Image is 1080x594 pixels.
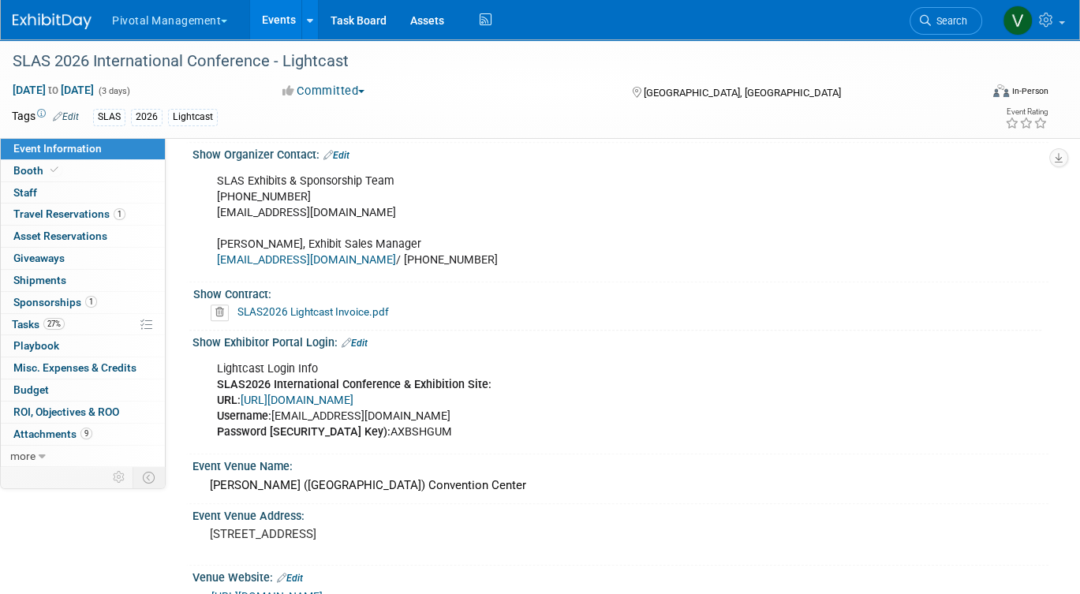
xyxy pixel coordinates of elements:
a: Delete attachment? [211,307,235,318]
button: Committed [277,83,371,99]
span: Sponsorships [13,296,97,308]
a: Search [910,7,982,35]
td: Toggle Event Tabs [133,467,166,488]
div: Event Venue Address: [192,504,1048,524]
span: ROI, Objectives & ROO [13,405,119,418]
b: Password [SECURITY_DATA] Key): [217,425,391,439]
span: [GEOGRAPHIC_DATA], [GEOGRAPHIC_DATA] [644,87,841,99]
div: Event Format [895,82,1048,106]
a: Edit [277,573,303,584]
a: Travel Reservations1 [1,204,165,225]
span: 1 [114,208,125,220]
b: URL: [217,394,241,407]
div: Event Rating [1005,108,1048,116]
span: Misc. Expenses & Credits [13,361,136,374]
span: (3 days) [97,86,130,96]
a: Edit [323,150,349,161]
a: Asset Reservations [1,226,165,247]
b: SLAS2026 International Conference & Exhibition Site: [217,378,491,391]
div: Show Exhibitor Portal Login: [192,331,1048,351]
a: [EMAIL_ADDRESS][DOMAIN_NAME] [217,253,396,267]
span: 1 [85,296,97,308]
a: Shipments [1,270,165,291]
td: Personalize Event Tab Strip [106,467,133,488]
span: more [10,450,36,462]
div: Show Organizer Contact: [192,143,1048,163]
div: SLAS Exhibits & Sponsorship Team [PHONE_NUMBER] [EMAIL_ADDRESS][DOMAIN_NAME] [PERSON_NAME], Exhib... [206,166,882,276]
a: Edit [53,111,79,122]
span: to [46,84,61,96]
span: Search [931,15,967,27]
img: ExhibitDay [13,13,92,29]
span: Tasks [12,318,65,331]
a: Booth [1,160,165,181]
span: Staff [13,186,37,199]
span: 9 [80,428,92,439]
div: Lightcast [168,109,218,125]
span: Travel Reservations [13,207,125,220]
span: Booth [13,164,62,177]
div: 2026 [131,109,163,125]
a: Budget [1,379,165,401]
span: 27% [43,318,65,330]
a: Misc. Expenses & Credits [1,357,165,379]
span: Shipments [13,274,66,286]
div: Venue Website: [192,566,1048,586]
img: Format-Inperson.png [993,84,1009,97]
a: Tasks27% [1,314,165,335]
span: Event Information [13,142,102,155]
td: Tags [12,108,79,126]
span: Asset Reservations [13,230,107,242]
img: Valerie Weld [1003,6,1033,35]
span: Playbook [13,339,59,352]
a: Attachments9 [1,424,165,445]
a: Staff [1,182,165,204]
div: Event Venue Name: [192,454,1048,474]
a: Playbook [1,335,165,357]
pre: [STREET_ADDRESS] [210,527,532,541]
span: Giveaways [13,252,65,264]
b: Username: [217,409,271,423]
div: [PERSON_NAME] ([GEOGRAPHIC_DATA]) Convention Center [204,473,1037,498]
div: In-Person [1011,85,1048,97]
div: Lightcast Login Info [EMAIL_ADDRESS][DOMAIN_NAME] AXBSHGUM [206,353,882,448]
a: ROI, Objectives & ROO [1,402,165,423]
a: [URL][DOMAIN_NAME] [241,394,353,407]
div: SLAS 2026 International Conference - Lightcast [7,47,960,76]
div: Show Contract: [193,282,1041,302]
a: Edit [342,338,368,349]
a: more [1,446,165,467]
a: Sponsorships1 [1,292,165,313]
a: Giveaways [1,248,165,269]
span: [DATE] [DATE] [12,83,95,97]
div: SLAS [93,109,125,125]
i: Booth reservation complete [50,166,58,174]
a: SLAS2026 Lightcast Invoice.pdf [237,305,389,318]
span: Budget [13,383,49,396]
span: Attachments [13,428,92,440]
a: Event Information [1,138,165,159]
